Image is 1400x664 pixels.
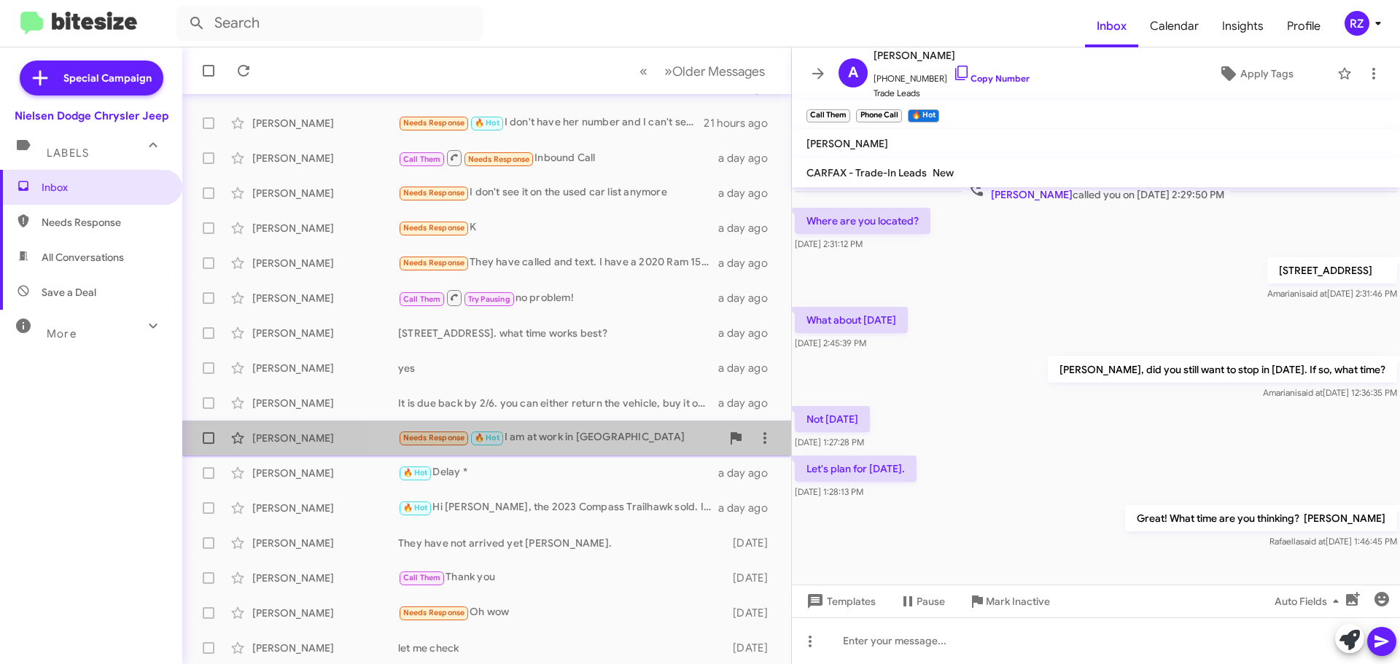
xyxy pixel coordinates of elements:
[398,114,704,131] div: I don't have her number and I can't seem to find the email for some reason. Maybe I deleted it ac...
[953,73,1030,84] a: Copy Number
[403,573,441,582] span: Call Them
[795,337,866,348] span: [DATE] 2:45:39 PM
[856,109,901,122] small: Phone Call
[468,294,510,304] span: Try Pausing
[398,219,718,236] div: K
[403,608,465,617] span: Needs Response
[403,468,428,477] span: 🔥 Hot
[398,396,718,410] div: It is due back by 2/6. you can either return the vehicle, buy it out, or get into a new vehicle
[42,215,166,230] span: Needs Response
[63,71,152,85] span: Special Campaign
[718,501,779,515] div: a day ago
[795,437,864,448] span: [DATE] 1:27:28 PM
[1263,588,1356,614] button: Auto Fields
[252,641,398,655] div: [PERSON_NAME]
[1302,288,1327,299] span: said at
[718,221,779,235] div: a day ago
[403,188,465,198] span: Needs Response
[631,56,656,86] button: Previous
[804,588,876,614] span: Templates
[252,536,398,550] div: [PERSON_NAME]
[252,256,398,270] div: [PERSON_NAME]
[874,64,1030,86] span: [PHONE_NUMBER]
[252,326,398,340] div: [PERSON_NAME]
[1085,5,1138,47] a: Inbox
[398,184,718,201] div: I don't see it on the used car list anymore
[252,396,398,410] div: [PERSON_NAME]
[848,61,858,85] span: A
[398,429,721,446] div: I am at work in [GEOGRAPHIC_DATA]
[398,326,718,340] div: [STREET_ADDRESS]. what time works best?
[252,501,398,515] div: [PERSON_NAME]
[795,456,917,482] p: Let's plan for [DATE].
[887,588,957,614] button: Pause
[718,361,779,375] div: a day ago
[15,109,168,123] div: Nielsen Dodge Chrysler Jeep
[47,147,89,160] span: Labels
[1138,5,1210,47] a: Calendar
[398,254,718,271] div: They have called and text. I have a 2020 Ram 1500. I am upside down about $6k. My wife has a 2018...
[403,155,441,164] span: Call Them
[874,47,1030,64] span: [PERSON_NAME]
[718,291,779,305] div: a day ago
[252,291,398,305] div: [PERSON_NAME]
[726,536,779,550] div: [DATE]
[1267,257,1397,284] p: [STREET_ADDRESS]
[42,250,124,265] span: All Conversations
[874,86,1030,101] span: Trade Leads
[908,109,939,122] small: 🔥 Hot
[1125,505,1397,531] p: Great! What time are you thinking? [PERSON_NAME]
[1048,356,1397,383] p: [PERSON_NAME], did you still want to stop in [DATE]. If so, what time?
[718,466,779,480] div: a day ago
[795,307,908,333] p: What about [DATE]
[42,180,166,195] span: Inbox
[704,116,779,130] div: 21 hours ago
[252,221,398,235] div: [PERSON_NAME]
[1332,11,1384,36] button: RZ
[475,118,499,128] span: 🔥 Hot
[1269,536,1397,547] span: Rafaella [DATE] 1:46:45 PM
[403,294,441,304] span: Call Them
[795,486,863,497] span: [DATE] 1:28:13 PM
[718,151,779,165] div: a day ago
[1210,5,1275,47] span: Insights
[252,116,398,130] div: [PERSON_NAME]
[398,536,726,550] div: They have not arrived yet [PERSON_NAME].
[718,326,779,340] div: a day ago
[962,181,1230,202] span: called you on [DATE] 2:29:50 PM
[252,431,398,445] div: [PERSON_NAME]
[795,406,870,432] p: Not [DATE]
[1345,11,1369,36] div: RZ
[718,396,779,410] div: a day ago
[20,60,163,95] a: Special Campaign
[403,433,465,442] span: Needs Response
[42,285,96,300] span: Save a Deal
[795,238,863,249] span: [DATE] 2:31:12 PM
[475,433,499,442] span: 🔥 Hot
[398,499,718,516] div: Hi [PERSON_NAME], the 2023 Compass Trailhawk sold. I do have other compasses available. Would you...
[1240,60,1294,87] span: Apply Tags
[986,588,1050,614] span: Mark Inactive
[933,166,954,179] span: New
[398,604,726,621] div: Oh wow
[1300,536,1326,547] span: said at
[398,289,718,307] div: no problem!
[806,166,927,179] span: CARFAX - Trade-In Leads
[1267,288,1397,299] span: Amariani [DATE] 2:31:46 PM
[726,571,779,585] div: [DATE]
[631,56,774,86] nav: Page navigation example
[1181,60,1330,87] button: Apply Tags
[398,149,718,167] div: Inbound Call
[795,208,930,234] p: Where are you located?
[718,186,779,200] div: a day ago
[398,361,718,375] div: yes
[672,63,765,79] span: Older Messages
[656,56,774,86] button: Next
[403,223,465,233] span: Needs Response
[252,361,398,375] div: [PERSON_NAME]
[639,62,647,80] span: «
[718,256,779,270] div: a day ago
[991,188,1073,201] span: [PERSON_NAME]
